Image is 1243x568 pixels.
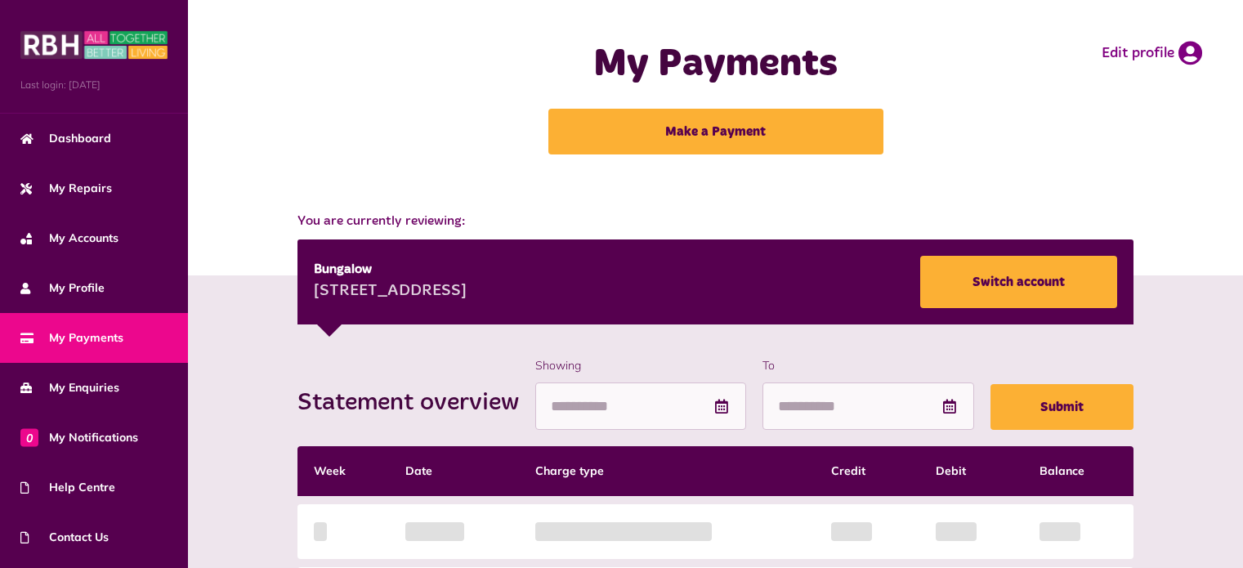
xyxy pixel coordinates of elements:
h1: My Payments [468,41,964,88]
div: [STREET_ADDRESS] [314,280,467,304]
div: Bungalow [314,260,467,280]
span: My Notifications [20,429,138,446]
span: My Accounts [20,230,118,247]
span: 0 [20,428,38,446]
span: My Payments [20,329,123,347]
a: Edit profile [1102,41,1202,65]
span: My Enquiries [20,379,119,396]
span: Contact Us [20,529,109,546]
a: Switch account [920,256,1117,308]
span: Help Centre [20,479,115,496]
span: My Profile [20,280,105,297]
span: You are currently reviewing: [297,212,1133,231]
span: Dashboard [20,130,111,147]
span: Last login: [DATE] [20,78,168,92]
img: MyRBH [20,29,168,61]
span: My Repairs [20,180,112,197]
a: Make a Payment [548,109,883,154]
